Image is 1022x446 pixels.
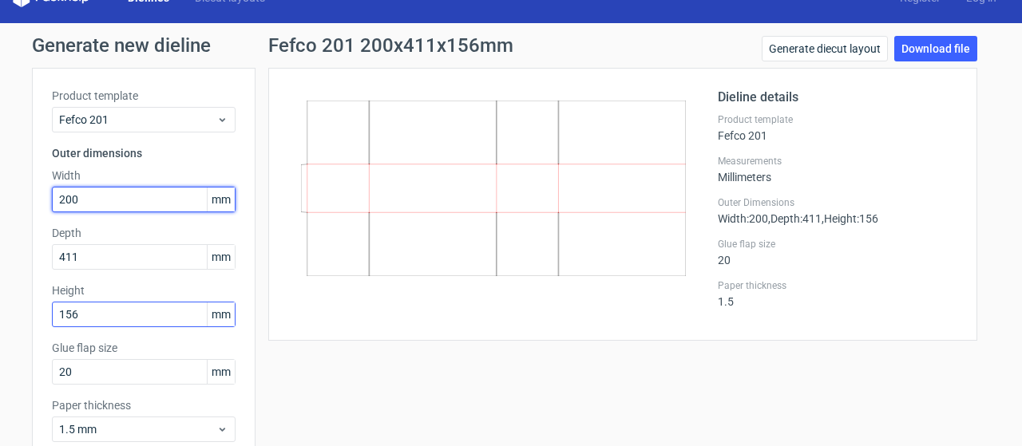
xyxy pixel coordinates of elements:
h2: Dieline details [718,88,957,107]
label: Depth [52,225,236,241]
h3: Outer dimensions [52,145,236,161]
div: Millimeters [718,155,957,184]
span: Width : 200 [718,212,768,225]
label: Paper thickness [52,397,236,413]
label: Width [52,168,236,184]
span: mm [207,302,235,326]
span: , Depth : 411 [768,212,822,225]
div: Fefco 201 [718,113,957,142]
a: Generate diecut layout [762,36,888,61]
span: Fefco 201 [59,112,216,128]
div: 1.5 [718,279,957,308]
label: Glue flap size [52,340,236,356]
h1: Fefco 201 200x411x156mm [268,36,513,55]
label: Product template [718,113,957,126]
label: Measurements [718,155,957,168]
label: Height [52,282,236,298]
label: Outer Dimensions [718,196,957,209]
a: Download file [894,36,977,61]
h1: Generate new dieline [32,36,990,55]
span: , Height : 156 [822,212,878,225]
div: 20 [718,238,957,266]
span: mm [207,187,235,211]
label: Glue flap size [718,238,957,251]
span: 1.5 mm [59,421,216,437]
span: mm [207,245,235,269]
label: Product template [52,88,236,104]
span: mm [207,360,235,384]
label: Paper thickness [718,279,957,292]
